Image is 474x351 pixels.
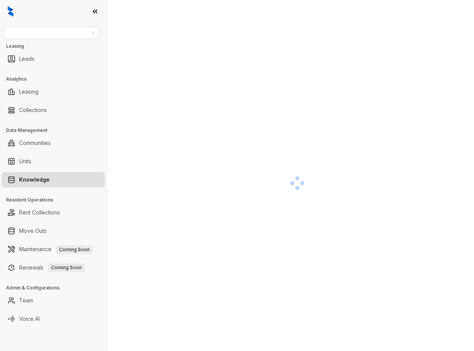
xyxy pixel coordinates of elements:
span: Coming Soon [48,263,85,272]
a: Collections [19,102,47,118]
a: Leads [19,51,34,67]
a: Units [19,154,31,169]
li: Renewals [2,260,105,275]
h3: Data Management [6,127,106,134]
a: Knowledge [19,172,50,187]
li: Units [2,154,105,169]
li: Team [2,293,105,308]
h3: Analytics [6,76,106,83]
h3: Admin & Configurations [6,284,106,291]
span: Coming Soon [56,245,93,254]
li: Communities [2,135,105,151]
li: Leasing [2,84,105,99]
h3: Leasing [6,43,106,50]
li: Move Outs [2,223,105,239]
a: Leasing [19,84,39,99]
h3: Resident Operations [6,197,106,203]
li: Maintenance [2,242,105,257]
a: RenewalsComing Soon [19,260,85,275]
li: Knowledge [2,172,105,187]
li: Collections [2,102,105,118]
img: logo [8,6,13,17]
a: Voice AI [19,311,40,327]
a: Move Outs [19,223,47,239]
li: Leads [2,51,105,67]
li: Voice AI [2,311,105,327]
li: Rent Collections [2,205,105,220]
a: Team [19,293,33,308]
a: Rent Collections [19,205,60,220]
a: Communities [19,135,51,151]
